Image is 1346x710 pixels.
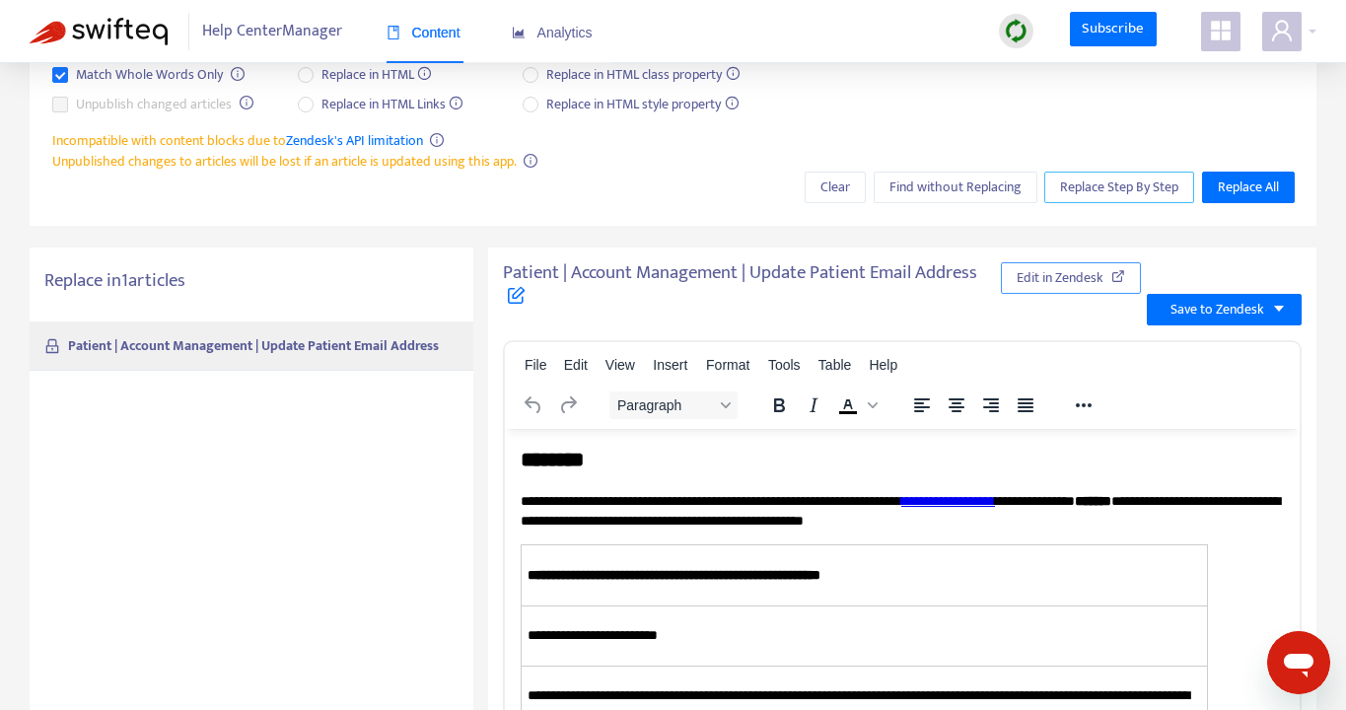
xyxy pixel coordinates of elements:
button: Reveal or hide additional toolbar items [1067,391,1100,419]
button: Undo [517,391,550,419]
span: book [387,26,400,39]
span: Replace in HTML Links [314,94,471,115]
button: Align left [905,391,939,419]
span: info-circle [240,96,253,109]
button: Clear [805,172,866,203]
button: Save to Zendeskcaret-down [1147,294,1302,325]
span: appstore [1209,19,1233,42]
span: Table [818,357,851,373]
span: caret-down [1272,302,1286,316]
button: Italic [797,391,830,419]
span: Unpublished changes to articles will be lost if an article is updated using this app. [52,150,517,173]
span: Help [869,357,897,373]
span: Replace in HTML style property [538,94,746,115]
button: Replace All [1202,172,1295,203]
button: Block Paragraph [609,391,738,419]
span: View [605,357,635,373]
span: Replace Step By Step [1060,177,1178,198]
span: user [1270,19,1294,42]
span: Replace in HTML class property [538,64,747,86]
span: Analytics [512,25,593,40]
span: Format [706,357,749,373]
span: Content [387,25,460,40]
span: File [525,357,547,373]
span: Help Center Manager [202,13,342,50]
span: Clear [820,177,850,198]
span: info-circle [231,67,245,81]
strong: Patient | Account Management | Update Patient Email Address [68,334,439,357]
span: Edit in Zendesk [1017,267,1103,289]
button: Bold [762,391,796,419]
span: Edit [564,357,588,373]
button: Justify [1009,391,1042,419]
img: sync.dc5367851b00ba804db3.png [1004,19,1028,43]
button: Find without Replacing [874,172,1037,203]
button: Edit in Zendesk [1001,262,1141,294]
span: info-circle [430,133,444,147]
div: Text color Black [831,391,881,419]
button: Replace Step By Step [1044,172,1194,203]
span: Replace All [1218,177,1279,198]
a: Subscribe [1070,12,1157,47]
span: Replace in HTML [314,64,440,86]
span: Save to Zendesk [1170,299,1264,320]
button: Align center [940,391,973,419]
span: info-circle [524,154,537,168]
button: Redo [551,391,585,419]
span: Paragraph [617,397,714,413]
span: lock [44,338,60,354]
span: area-chart [512,26,526,39]
iframe: Button to launch messaging window [1267,631,1330,694]
span: Tools [768,357,801,373]
span: Unpublish changed articles [68,94,240,115]
span: Find without Replacing [889,177,1022,198]
h5: Replace in 1 articles [44,270,459,293]
img: Swifteq [30,18,168,45]
span: Insert [653,357,687,373]
h5: Patient | Account Management | Update Patient Email Address [503,262,1001,319]
span: Incompatible with content blocks due to [52,129,423,152]
a: Zendesk's API limitation [286,129,423,152]
span: Match Whole Words Only [68,64,231,86]
button: Align right [974,391,1008,419]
